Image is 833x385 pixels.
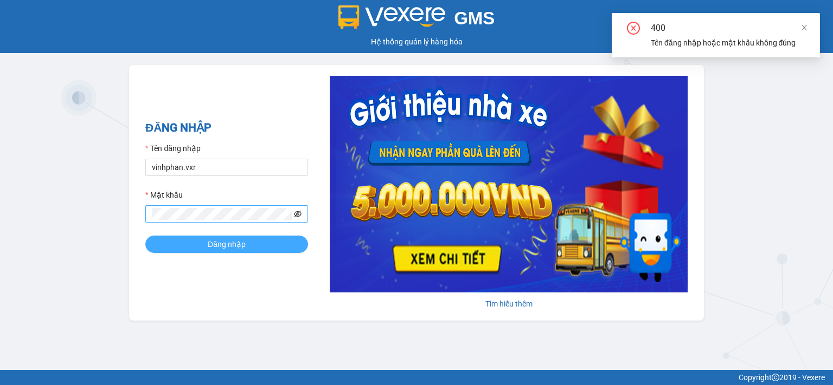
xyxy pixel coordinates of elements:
[454,8,495,28] span: GMS
[145,236,308,253] button: Đăng nhập
[651,22,807,35] div: 400
[208,238,246,250] span: Đăng nhập
[3,36,830,48] div: Hệ thống quản lý hàng hóa
[145,159,308,176] input: Tên đăng nhập
[651,37,807,49] div: Tên đăng nhập hoặc mật khẩu không đúng
[294,210,302,218] span: eye-invisible
[800,24,808,31] span: close
[145,142,201,154] label: Tên đăng nhập
[145,189,183,201] label: Mật khẩu
[330,298,688,310] div: Tìm hiểu thêm
[152,208,292,220] input: Mật khẩu
[330,76,688,292] img: banner-0
[627,22,640,37] span: close-circle
[8,371,825,383] div: Copyright 2019 - Vexere
[338,5,446,29] img: logo 2
[338,16,495,25] a: GMS
[772,374,779,381] span: copyright
[145,119,308,137] h2: ĐĂNG NHẬP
